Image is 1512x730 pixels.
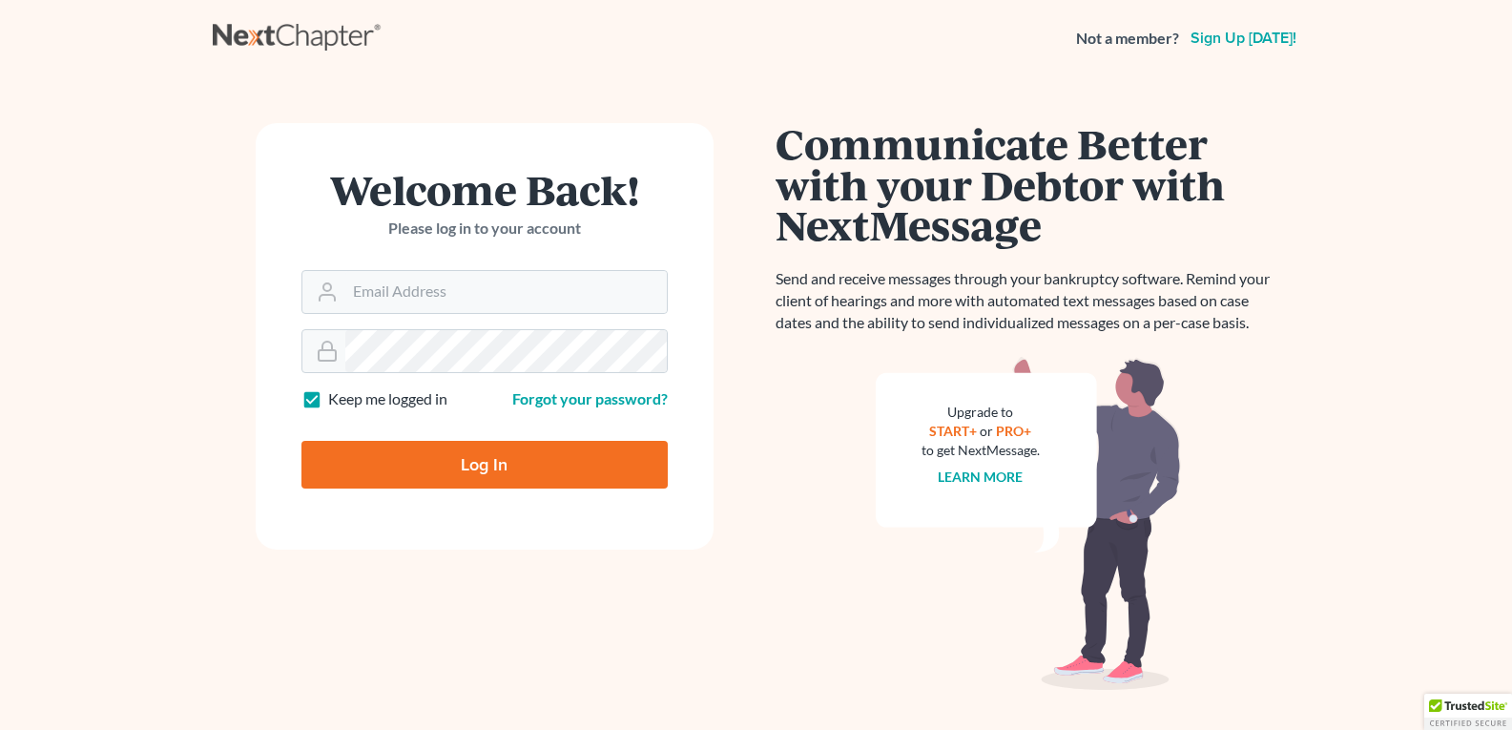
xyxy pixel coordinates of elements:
[996,423,1031,439] a: PRO+
[301,169,668,210] h1: Welcome Back!
[1076,28,1179,50] strong: Not a member?
[301,218,668,240] p: Please log in to your account
[301,441,668,489] input: Log In
[929,423,977,439] a: START+
[1424,694,1512,730] div: TrustedSite Certified
[922,403,1040,422] div: Upgrade to
[1187,31,1300,46] a: Sign up [DATE]!
[512,389,668,407] a: Forgot your password?
[776,123,1281,245] h1: Communicate Better with your Debtor with NextMessage
[328,388,447,410] label: Keep me logged in
[776,268,1281,334] p: Send and receive messages through your bankruptcy software. Remind your client of hearings and mo...
[922,441,1040,460] div: to get NextMessage.
[980,423,993,439] span: or
[345,271,667,313] input: Email Address
[938,469,1023,485] a: Learn more
[876,357,1181,691] img: nextmessage_bg-59042aed3d76b12b5cd301f8e5b87938c9018125f34e5fa2b7a6b67550977c72.svg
